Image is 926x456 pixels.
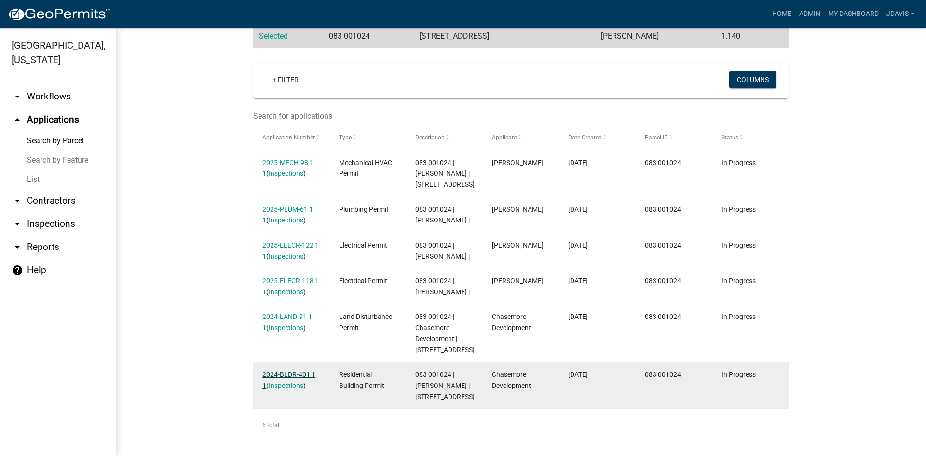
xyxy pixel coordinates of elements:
[568,206,588,213] span: 03/20/2025
[415,371,475,401] span: 083 001024 | ROBERTS GINA | 106 BLUEWATER BLVD
[262,134,315,141] span: Application Number
[415,159,475,189] span: 083 001024 | ROBERTS GINA | 101 ISLAND VIEW DRIVE NE
[323,25,414,48] td: 083 001024
[269,169,303,177] a: Inspections
[636,126,712,149] datatable-header-cell: Parcel ID
[262,313,312,332] a: 2024-LAND-91 1 1
[415,241,470,260] span: 083 001024 | ROBERTS GINA |
[715,25,768,48] td: 1.140
[339,134,352,141] span: Type
[269,216,303,224] a: Inspections
[492,159,544,166] span: James Malcolm Irvin
[253,126,330,149] datatable-header-cell: Application Number
[12,241,23,253] i: arrow_drop_down
[722,206,756,213] span: In Progress
[262,206,313,224] a: 2025-PLUM-61 1 1
[568,159,588,166] span: 04/22/2025
[645,134,668,141] span: Parcel ID
[262,371,315,389] a: 2024-BLDR-401 1 1
[492,134,517,141] span: Applicant
[722,241,756,249] span: In Progress
[483,126,559,149] datatable-header-cell: Applicant
[492,371,531,389] span: Chasemore Development
[259,31,288,41] a: Selected
[269,252,303,260] a: Inspections
[559,126,636,149] datatable-header-cell: Date Created
[269,324,303,332] a: Inspections
[262,276,320,298] div: ( )
[883,5,918,23] a: jdavis
[339,241,387,249] span: Electrical Permit
[722,371,756,378] span: In Progress
[414,25,554,48] td: [STREET_ADDRESS]
[595,25,715,48] td: [PERSON_NAME]
[12,114,23,125] i: arrow_drop_up
[262,240,320,262] div: ( )
[415,134,445,141] span: Description
[568,134,602,141] span: Date Created
[262,159,313,178] a: 2025-MECH-98 1 1
[12,91,23,102] i: arrow_drop_down
[12,195,23,207] i: arrow_drop_down
[262,241,319,260] a: 2025-ELECR-122 1 1
[722,159,756,166] span: In Progress
[269,288,303,296] a: Inspections
[415,277,470,296] span: 083 001024 | ROBERTS GINA |
[645,241,681,249] span: 083 001024
[722,134,738,141] span: Status
[768,5,795,23] a: Home
[253,106,697,126] input: Search for applications
[415,206,470,224] span: 083 001024 | Jason Grimes |
[415,313,475,353] span: 083 001024 | Chasemore Development | 106 BLUEWATER BLVD
[339,206,389,213] span: Plumbing Permit
[339,159,392,178] span: Mechanical HVAC Permit
[568,371,588,378] span: 11/07/2024
[645,371,681,378] span: 083 001024
[729,71,776,88] button: Columns
[712,126,789,149] datatable-header-cell: Status
[795,5,824,23] a: Admin
[262,311,320,333] div: ( )
[722,277,756,285] span: In Progress
[262,369,320,391] div: ( )
[339,313,392,332] span: Land Disturbance Permit
[645,159,681,166] span: 083 001024
[406,126,483,149] datatable-header-cell: Description
[262,277,319,296] a: 2025-ELECR-118 1 1
[568,313,588,320] span: 12/02/2024
[568,241,588,249] span: 02/28/2025
[645,277,681,285] span: 083 001024
[645,313,681,320] span: 083 001024
[492,206,544,213] span: Jay Grimes
[262,157,320,180] div: ( )
[492,241,544,249] span: Joey Pyles
[253,413,789,437] div: 6 total
[568,277,588,285] span: 02/27/2025
[645,206,681,213] span: 083 001024
[339,371,384,389] span: Residential Building Permit
[722,313,756,320] span: In Progress
[262,204,320,226] div: ( )
[492,277,544,285] span: Joey Pyles
[492,313,531,332] span: Chasemore Development
[339,277,387,285] span: Electrical Permit
[12,218,23,230] i: arrow_drop_down
[824,5,883,23] a: My Dashboard
[12,264,23,276] i: help
[330,126,407,149] datatable-header-cell: Type
[269,382,303,389] a: Inspections
[265,71,306,88] a: + Filter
